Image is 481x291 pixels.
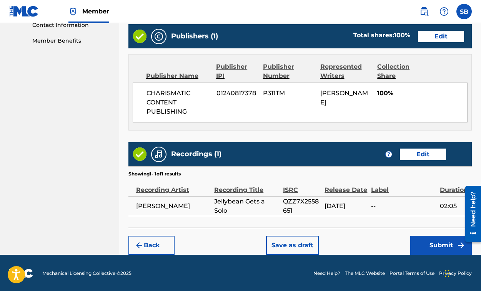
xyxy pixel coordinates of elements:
iframe: Resource Center [459,183,481,245]
a: Privacy Policy [439,270,472,277]
button: Submit [410,236,472,255]
span: Jellybean Gets a Solo [214,197,279,215]
span: P311TM [263,89,314,98]
span: Mechanical Licensing Collective © 2025 [42,270,131,277]
div: Duration [440,177,468,195]
div: Help [436,4,452,19]
span: 100% [377,89,467,98]
img: Publishers [154,32,163,41]
span: [PERSON_NAME] [320,89,368,106]
div: Recording Artist [136,177,210,195]
button: Save as draft [266,236,319,255]
span: [PERSON_NAME] [136,202,210,211]
div: Collection Share [377,62,425,81]
img: MLC Logo [9,6,39,17]
img: Top Rightsholder [68,7,78,16]
div: Publisher Number [263,62,315,81]
span: CHARISMATIC CONTENT PUBLISHING [146,89,211,116]
a: The MLC Website [345,270,385,277]
div: Drag [445,262,449,285]
img: logo [9,269,33,278]
p: Showing 1 - 1 of 1 results [128,170,181,177]
div: Recording Title [214,177,279,195]
span: [DATE] [325,202,367,211]
img: Valid [133,30,146,43]
div: Release Date [325,177,367,195]
h5: Publishers (1) [171,32,218,41]
span: 01240817378 [216,89,257,98]
span: QZZ7X2558651 [283,197,321,215]
button: Edit [418,31,464,42]
h5: Recordings (1) [171,150,221,159]
div: User Menu [456,4,472,19]
span: ? [386,151,392,157]
a: Need Help? [313,270,340,277]
iframe: Chat Widget [443,254,481,291]
a: Contact Information [32,21,110,29]
img: search [419,7,429,16]
div: ISRC [283,177,321,195]
img: help [439,7,449,16]
button: Edit [400,149,446,160]
span: Member [82,7,109,16]
button: Back [128,236,175,255]
img: Valid [133,147,146,161]
span: 02:05 [440,202,468,211]
a: Portal Terms of Use [389,270,434,277]
span: -- [371,202,436,211]
img: f7272a7cc735f4ea7f67.svg [456,241,466,250]
div: Publisher Name [146,71,210,81]
img: 7ee5dd4eb1f8a8e3ef2f.svg [135,241,144,250]
a: Public Search [416,4,432,19]
div: Label [371,177,436,195]
img: Recordings [154,150,163,159]
div: Represented Writers [320,62,372,81]
span: 100 % [394,31,410,39]
a: Member Benefits [32,37,110,45]
div: Total shares: [353,31,410,40]
div: Publisher IPI [216,62,257,81]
